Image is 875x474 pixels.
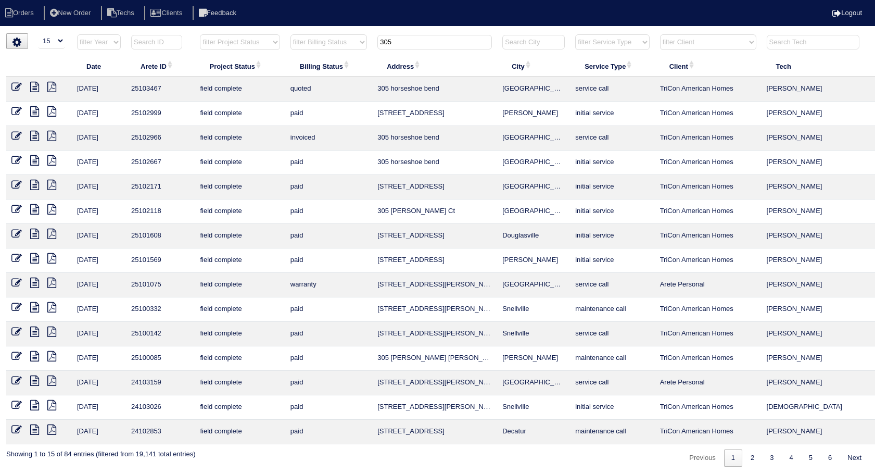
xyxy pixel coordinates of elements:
td: field complete [195,346,285,371]
td: Snellville [497,297,570,322]
td: initial service [570,175,654,199]
a: Previous [682,450,723,467]
td: [DATE] [72,322,126,346]
input: Search ID [131,35,182,49]
td: Snellville [497,322,570,346]
td: [PERSON_NAME] [762,77,870,102]
td: [DATE] [72,346,126,371]
td: 25102667 [126,151,195,175]
td: 25103467 [126,77,195,102]
td: 305 horseshoe bend [372,151,497,175]
td: TriCon American Homes [655,420,762,444]
td: paid [285,297,372,322]
td: [GEOGRAPHIC_DATA] [497,126,570,151]
a: 4 [782,450,801,467]
td: [DEMOGRAPHIC_DATA] [762,395,870,420]
td: 25102999 [126,102,195,126]
li: New Order [44,6,99,20]
td: TriCon American Homes [655,102,762,126]
td: [STREET_ADDRESS] [372,248,497,273]
td: [GEOGRAPHIC_DATA] [497,273,570,297]
td: 25100332 [126,297,195,322]
li: Feedback [193,6,245,20]
a: Logout [832,9,862,17]
td: [PERSON_NAME] [497,346,570,371]
td: [PERSON_NAME] [762,102,870,126]
td: Douglasville [497,224,570,248]
td: service call [570,371,654,395]
td: [STREET_ADDRESS][PERSON_NAME][PERSON_NAME] [372,273,497,297]
td: [STREET_ADDRESS] [372,224,497,248]
td: [PERSON_NAME] [762,322,870,346]
th: Date [72,55,126,77]
td: field complete [195,102,285,126]
td: [STREET_ADDRESS][PERSON_NAME] [372,395,497,420]
td: Arete Personal [655,273,762,297]
td: [PERSON_NAME] [762,175,870,199]
a: Techs [101,9,143,17]
a: Next [840,450,869,467]
td: field complete [195,151,285,175]
td: 25102171 [126,175,195,199]
td: paid [285,248,372,273]
td: [PERSON_NAME] [762,224,870,248]
td: [PERSON_NAME] [762,273,870,297]
td: [PERSON_NAME] [762,248,870,273]
a: 1 [724,450,742,467]
td: [GEOGRAPHIC_DATA] [497,77,570,102]
td: 24102853 [126,420,195,444]
td: 24103159 [126,371,195,395]
a: 2 [743,450,762,467]
td: service call [570,322,654,346]
td: [PERSON_NAME] [497,102,570,126]
td: [GEOGRAPHIC_DATA] [497,199,570,224]
td: Arete Personal [655,371,762,395]
td: [DATE] [72,199,126,224]
td: paid [285,199,372,224]
td: [STREET_ADDRESS][PERSON_NAME] [372,297,497,322]
td: paid [285,224,372,248]
td: field complete [195,248,285,273]
td: paid [285,151,372,175]
td: maintenance call [570,297,654,322]
td: Decatur [497,420,570,444]
td: paid [285,420,372,444]
th: Service Type: activate to sort column ascending [570,55,654,77]
td: [STREET_ADDRESS][PERSON_NAME] [372,322,497,346]
td: field complete [195,224,285,248]
td: field complete [195,77,285,102]
td: 24103026 [126,395,195,420]
td: field complete [195,273,285,297]
th: Client: activate to sort column ascending [655,55,762,77]
td: TriCon American Homes [655,199,762,224]
td: 25102118 [126,199,195,224]
td: initial service [570,248,654,273]
td: 25101569 [126,248,195,273]
td: 25101075 [126,273,195,297]
td: TriCon American Homes [655,224,762,248]
td: field complete [195,199,285,224]
td: TriCon American Homes [655,126,762,151]
td: invoiced [285,126,372,151]
td: 25100142 [126,322,195,346]
th: Address: activate to sort column ascending [372,55,497,77]
td: TriCon American Homes [655,322,762,346]
td: [STREET_ADDRESS] [372,420,497,444]
td: initial service [570,151,654,175]
td: paid [285,346,372,371]
th: Project Status: activate to sort column ascending [195,55,285,77]
td: [PERSON_NAME] [762,151,870,175]
th: Billing Status: activate to sort column ascending [285,55,372,77]
a: New Order [44,9,99,17]
td: TriCon American Homes [655,297,762,322]
td: [DATE] [72,395,126,420]
td: [PERSON_NAME] [762,199,870,224]
td: TriCon American Homes [655,77,762,102]
td: service call [570,126,654,151]
td: [STREET_ADDRESS] [372,102,497,126]
td: paid [285,371,372,395]
input: Search Address [377,35,492,49]
td: [STREET_ADDRESS] [372,175,497,199]
th: Tech [762,55,870,77]
td: paid [285,395,372,420]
